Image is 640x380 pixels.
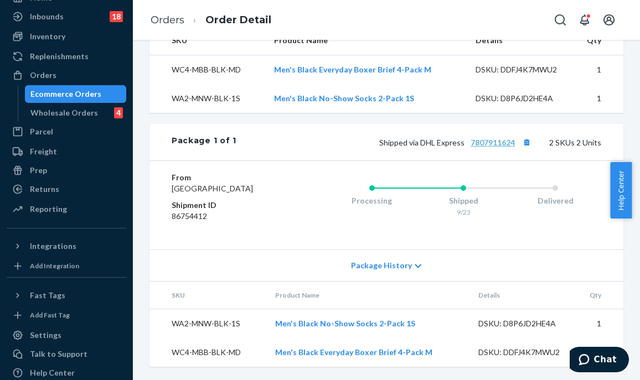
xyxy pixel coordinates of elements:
td: 1 [571,84,623,113]
div: Ecommerce Orders [30,89,101,100]
a: 7807911624 [471,138,515,147]
div: Talk to Support [30,348,87,360]
a: Reporting [7,200,126,218]
td: 1 [571,55,623,85]
div: 2 SKUs 2 Units [236,135,601,149]
div: Replenishments [30,51,89,62]
a: Men's Black Everyday Boxer Brief 4-Pack M [275,347,432,357]
div: Inbounds [30,11,64,22]
td: WA2-MNW-BLK-1S [149,84,265,113]
a: Inventory [7,28,126,45]
div: DSKU: D8P6JD2HE4A [478,318,565,329]
button: Copy tracking number [519,135,534,149]
td: WC4-MBB-BLK-MD [149,55,265,85]
button: Open notifications [574,9,596,31]
dt: Shipment ID [172,200,282,211]
a: Add Integration [7,259,126,273]
div: Reporting [30,204,67,215]
a: Men's Black No-Show Socks 2-Pack 1S [275,319,415,328]
iframe: Opens a widget where you can chat to one of our agents [570,347,629,374]
span: Shipped via DHL Express [379,138,534,147]
th: Details [467,26,571,55]
a: Order Detail [205,14,271,26]
div: Add Integration [30,261,79,270]
div: Parcel [30,126,53,137]
th: SKU [149,26,265,55]
button: Open account menu [598,9,620,31]
a: Add Fast Tag [7,309,126,322]
div: 4 [114,107,123,118]
div: Delivered [509,195,601,206]
div: 18 [110,11,123,22]
a: Men's Black Everyday Boxer Brief 4-Pack M [274,65,431,74]
div: Settings [30,330,61,341]
div: Orders [30,70,56,81]
td: WA2-MNW-BLK-1S [149,309,266,339]
div: Add Fast Tag [30,310,70,320]
div: Fast Tags [30,290,65,301]
div: Processing [326,195,418,206]
th: Details [469,282,574,309]
div: Shipped [418,195,510,206]
div: Freight [30,146,57,157]
a: Men's Black No-Show Socks 2-Pack 1S [274,93,414,103]
button: Help Center [610,162,632,218]
div: 9/23 [418,207,510,217]
a: Parcel [7,123,126,140]
div: DSKU: DDFJ4K7MWU2 [476,64,562,75]
a: Prep [7,162,126,179]
span: Package History [351,260,412,271]
div: DSKU: DDFJ4K7MWU2 [478,347,565,358]
div: Wholesale Orders [30,107,98,118]
th: Product Name [266,282,470,309]
ol: breadcrumbs [142,4,280,37]
div: Integrations [30,241,76,252]
button: Fast Tags [7,287,126,304]
td: 1 [574,338,623,367]
th: SKU [149,282,266,309]
div: DSKU: D8P6JD2HE4A [476,93,562,104]
div: Inventory [30,31,65,42]
a: Orders [151,14,184,26]
button: Open Search Box [549,9,571,31]
td: WC4-MBB-BLK-MD [149,338,266,367]
a: Freight [7,143,126,160]
a: Settings [7,326,126,344]
div: Package 1 of 1 [172,135,236,149]
a: Orders [7,66,126,84]
th: Qty [574,282,623,309]
a: Inbounds18 [7,8,126,25]
dd: 86754412 [172,211,282,222]
div: Prep [30,165,47,176]
a: Ecommerce Orders [25,85,127,103]
a: Replenishments [7,48,126,65]
div: Returns [30,184,59,195]
button: Integrations [7,237,126,255]
dt: From [172,172,282,183]
span: [GEOGRAPHIC_DATA] [172,184,253,193]
td: 1 [574,309,623,339]
th: Product Name [265,26,467,55]
a: Wholesale Orders4 [25,104,127,122]
button: Talk to Support [7,345,126,363]
div: Help Center [30,367,75,378]
a: Returns [7,180,126,198]
th: Qty [571,26,623,55]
